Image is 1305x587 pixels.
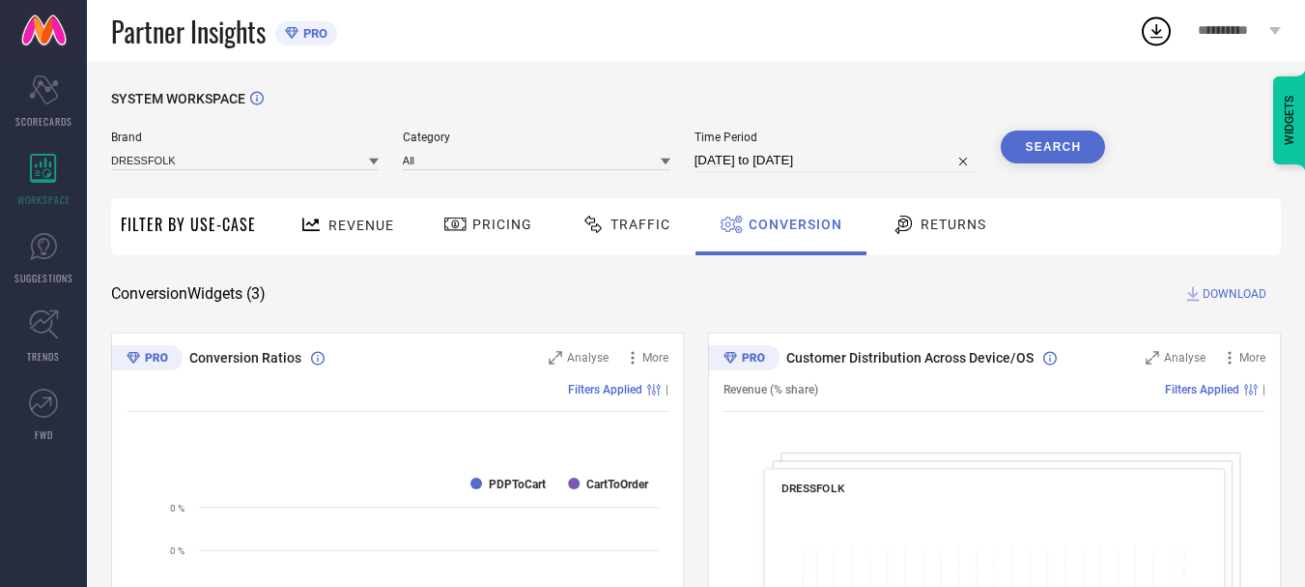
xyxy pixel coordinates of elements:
span: | [666,383,668,396]
button: Search [1001,131,1105,163]
input: Select time period [695,149,978,172]
span: Category [403,131,670,144]
div: Premium [111,345,183,374]
span: Time Period [695,131,978,144]
text: CartToOrder [586,478,649,491]
span: FWD [35,427,53,442]
span: SYSTEM WORKSPACE [111,91,245,106]
text: PDPToCart [489,478,546,491]
svg: Zoom [1146,351,1159,365]
span: Partner Insights [111,12,266,51]
span: Filters Applied [1165,383,1239,396]
span: WORKSPACE [17,192,71,207]
span: More [1239,351,1265,365]
span: | [1262,383,1265,396]
span: DOWNLOAD [1203,284,1266,304]
span: DRESSFOLK [781,482,844,495]
span: Brand [111,131,379,144]
text: 0 % [170,545,184,556]
div: Premium [708,345,780,374]
span: Revenue (% share) [723,383,818,396]
span: Conversion [749,217,842,232]
span: More [642,351,668,365]
span: Filter By Use-Case [121,213,256,236]
span: Conversion Widgets ( 3 ) [111,284,266,304]
span: Traffic [610,217,670,232]
svg: Zoom [549,351,562,365]
span: Conversion Ratios [189,350,301,366]
div: Open download list [1139,14,1174,48]
span: PRO [298,26,327,41]
text: 0 % [170,503,184,514]
span: Customer Distribution Across Device/OS [786,350,1034,366]
span: Analyse [1164,351,1206,365]
span: SUGGESTIONS [14,271,73,285]
span: TRENDS [27,349,60,364]
span: Filters Applied [568,383,642,396]
span: Revenue [328,218,394,233]
span: Returns [921,217,986,232]
span: Analyse [567,351,609,365]
span: Pricing [472,217,532,232]
span: SCORECARDS [15,114,72,129]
